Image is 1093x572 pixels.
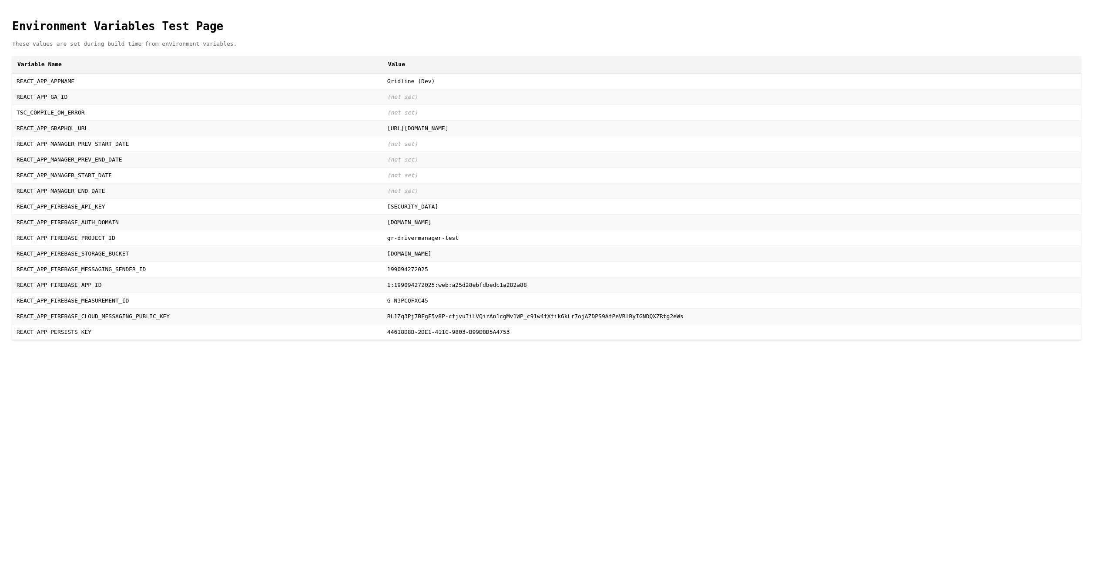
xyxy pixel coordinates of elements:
td: REACT_APP_GA_ID [12,89,383,104]
td: REACT_APP_MANAGER_END_DATE [12,183,383,199]
th: Value [383,56,1081,73]
td: REACT_APP_FIREBASE_CLOUD_MESSAGING_PUBLIC_KEY [12,308,383,324]
td: REACT_APP_FIREBASE_PROJECT_ID [12,230,383,246]
td: (not set) [383,136,1081,151]
td: REACT_APP_PERSISTS_KEY [12,324,383,340]
td: REACT_APP_APPNAME [12,73,383,89]
td: (not set) [383,104,1081,120]
p: These values are set during build time from environment variables. [12,40,1081,47]
td: (not set) [383,89,1081,104]
td: [SECURITY_DATA] [383,199,1081,214]
td: (not set) [383,167,1081,183]
td: 1:199094272025:web:a25d28ebfdbedc1a282a88 [383,277,1081,293]
td: (not set) [383,151,1081,167]
h1: Environment Variables Test Page [12,20,1081,33]
th: Variable Name [12,56,383,73]
td: REACT_APP_FIREBASE_AUTH_DOMAIN [12,214,383,230]
td: REACT_APP_FIREBASE_STORAGE_BUCKET [12,246,383,261]
td: REACT_APP_FIREBASE_API_KEY [12,199,383,214]
td: G-N3PCQFXC45 [383,293,1081,308]
td: REACT_APP_GRAPHQL_URL [12,120,383,136]
td: REACT_APP_MANAGER_PREV_START_DATE [12,136,383,151]
td: REACT_APP_FIREBASE_APP_ID [12,277,383,293]
td: 199094272025 [383,261,1081,277]
td: Gridline (Dev) [383,73,1081,89]
td: REACT_APP_MANAGER_PREV_END_DATE [12,151,383,167]
td: gr-drivermanager-test [383,230,1081,246]
td: [DOMAIN_NAME] [383,246,1081,261]
td: [URL][DOMAIN_NAME] [383,120,1081,136]
td: (not set) [383,183,1081,199]
td: [DOMAIN_NAME] [383,214,1081,230]
td: REACT_APP_FIREBASE_MEASUREMENT_ID [12,293,383,308]
td: 44618D8B-2DE1-411C-9803-B99D8D5A4753 [383,324,1081,340]
td: REACT_APP_MANAGER_START_DATE [12,167,383,183]
td: TSC_COMPILE_ON_ERROR [12,104,383,120]
td: REACT_APP_FIREBASE_MESSAGING_SENDER_ID [12,261,383,277]
td: BL1Zq3Pj7BFgF5v8P-cfjvuIiLVQirAn1cgMv1WP_c91w4fXtik6kLr7ojAZDPS9AfPeVRlByIGNDQXZRtg2eWs [383,308,1081,324]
